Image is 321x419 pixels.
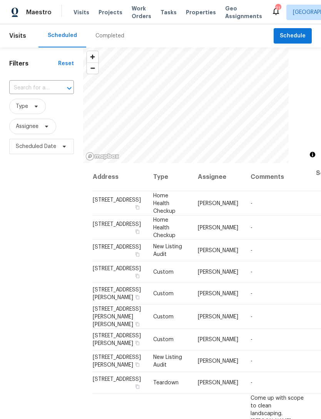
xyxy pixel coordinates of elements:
span: Zoom out [87,63,98,74]
button: Copy Address [134,273,141,279]
button: Open [64,83,75,94]
span: [PERSON_NAME] [198,291,238,296]
h1: Filters [9,60,58,67]
span: Visits [9,27,26,44]
span: Custom [153,314,174,319]
span: [STREET_ADDRESS] [93,377,141,382]
button: Copy Address [134,361,141,368]
th: Assignee [192,163,244,191]
span: - [251,225,252,230]
span: Properties [186,8,216,16]
button: Copy Address [134,228,141,235]
span: - [251,269,252,275]
span: [PERSON_NAME] [198,269,238,275]
button: Zoom out [87,62,98,74]
button: Copy Address [134,251,141,258]
a: Mapbox homepage [85,152,119,161]
span: [STREET_ADDRESS][PERSON_NAME] [93,355,141,368]
span: [STREET_ADDRESS] [93,244,141,250]
div: Reset [58,60,74,67]
span: [STREET_ADDRESS] [93,266,141,271]
span: [STREET_ADDRESS][PERSON_NAME][PERSON_NAME] [93,306,141,327]
span: [PERSON_NAME] [198,314,238,319]
span: - [251,314,252,319]
button: Copy Address [134,204,141,210]
span: [STREET_ADDRESS] [93,197,141,202]
input: Search for an address... [9,82,52,94]
span: Projects [99,8,122,16]
button: Schedule [274,28,312,44]
button: Copy Address [134,383,141,390]
span: [PERSON_NAME] [198,380,238,385]
span: Visits [74,8,89,16]
th: Type [147,163,192,191]
span: [PERSON_NAME] [198,337,238,342]
span: Teardown [153,380,179,385]
span: Geo Assignments [225,5,262,20]
span: Work Orders [132,5,151,20]
div: Scheduled [48,32,77,39]
span: [PERSON_NAME] [198,200,238,206]
span: Tasks [160,10,177,15]
span: New Listing Audit [153,355,182,368]
span: Assignee [16,123,38,130]
span: Custom [153,291,174,296]
span: - [251,358,252,364]
span: [STREET_ADDRESS][PERSON_NAME] [93,333,141,346]
button: Toggle attribution [308,150,317,159]
button: Copy Address [134,340,141,347]
th: Comments [244,163,310,191]
canvas: Map [83,47,289,163]
span: [PERSON_NAME] [198,225,238,230]
span: - [251,291,252,296]
span: - [251,248,252,253]
span: [PERSON_NAME] [198,248,238,253]
span: - [251,380,252,385]
span: - [251,337,252,342]
span: Custom [153,269,174,275]
span: Toggle attribution [310,150,315,159]
th: Address [92,163,147,191]
div: Completed [95,32,124,40]
span: Type [16,103,28,110]
span: Custom [153,337,174,342]
span: Home Health Checkup [153,193,176,214]
span: Maestro [26,8,52,16]
span: Scheduled Date [16,143,56,150]
button: Zoom in [87,51,98,62]
span: Home Health Checkup [153,217,176,238]
span: [STREET_ADDRESS][PERSON_NAME] [93,287,141,300]
span: - [251,200,252,206]
span: [STREET_ADDRESS] [93,221,141,227]
span: Schedule [280,31,306,41]
span: New Listing Audit [153,244,182,257]
button: Copy Address [134,294,141,301]
button: Copy Address [134,320,141,327]
span: [PERSON_NAME] [198,358,238,364]
div: 21 [275,5,281,12]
